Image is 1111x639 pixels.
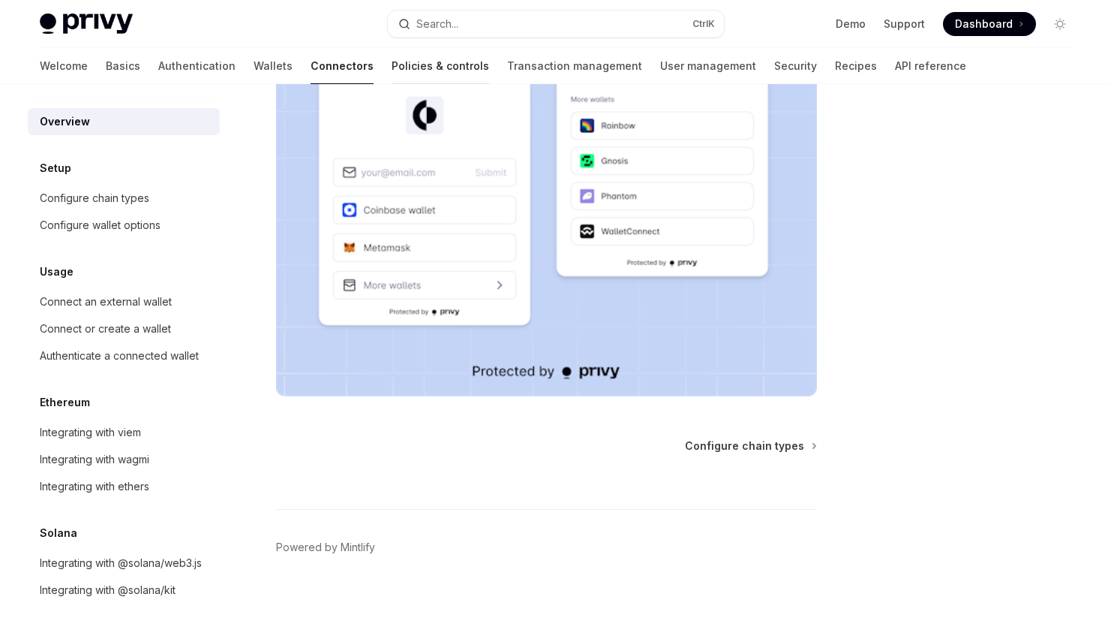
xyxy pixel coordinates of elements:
[40,216,161,234] div: Configure wallet options
[685,439,815,454] a: Configure chain types
[28,108,220,135] a: Overview
[28,212,220,239] a: Configure wallet options
[40,189,149,207] div: Configure chain types
[28,473,220,500] a: Integrating with ethers
[28,550,220,577] a: Integrating with @solana/web3.js
[1048,12,1072,36] button: Toggle dark mode
[507,48,642,84] a: Transaction management
[388,11,724,38] button: Search...CtrlK
[28,419,220,446] a: Integrating with viem
[276,10,817,396] img: Connectors3
[884,17,925,32] a: Support
[40,263,74,281] h5: Usage
[28,185,220,212] a: Configure chain types
[943,12,1036,36] a: Dashboard
[254,48,293,84] a: Wallets
[40,554,202,572] div: Integrating with @solana/web3.js
[40,524,77,542] h5: Solana
[40,113,90,131] div: Overview
[40,14,133,35] img: light logo
[28,315,220,342] a: Connect or create a wallet
[774,48,817,84] a: Security
[106,48,140,84] a: Basics
[895,48,966,84] a: API reference
[835,48,877,84] a: Recipes
[40,423,141,442] div: Integrating with viem
[28,577,220,604] a: Integrating with @solana/kit
[40,159,71,177] h5: Setup
[836,17,866,32] a: Demo
[40,48,88,84] a: Welcome
[40,581,176,599] div: Integrating with @solana/kit
[158,48,236,84] a: Authentication
[955,17,1013,32] span: Dashboard
[40,347,199,365] div: Authenticate a connected wallet
[40,293,172,311] div: Connect an external wallet
[40,393,90,411] h5: Ethereum
[40,478,149,496] div: Integrating with ethers
[276,540,375,555] a: Powered by Mintlify
[40,451,149,469] div: Integrating with wagmi
[416,15,458,33] div: Search...
[28,288,220,315] a: Connect an external wallet
[28,446,220,473] a: Integrating with wagmi
[660,48,756,84] a: User management
[685,439,804,454] span: Configure chain types
[40,320,171,338] div: Connect or create a wallet
[311,48,374,84] a: Connectors
[692,18,715,30] span: Ctrl K
[28,342,220,369] a: Authenticate a connected wallet
[392,48,489,84] a: Policies & controls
